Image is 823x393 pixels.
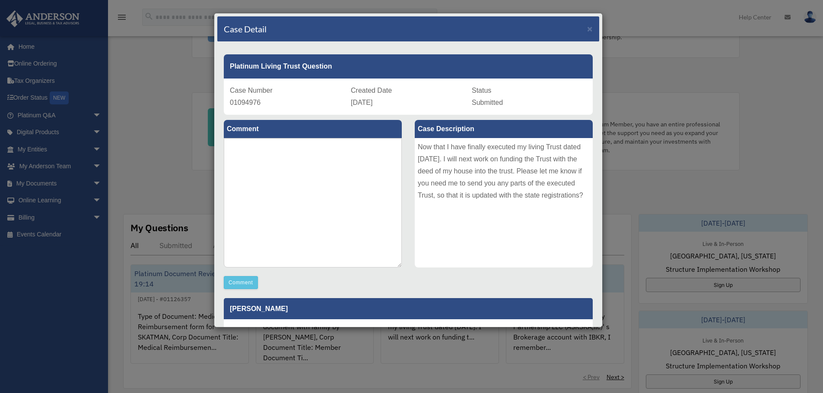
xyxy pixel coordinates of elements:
[230,99,261,106] span: 01094976
[224,54,593,79] div: Platinum Living Trust Question
[224,23,267,35] h4: Case Detail
[587,24,593,34] span: ×
[224,276,258,289] button: Comment
[472,99,503,106] span: Submitted
[351,99,372,106] span: [DATE]
[415,138,593,267] div: Now that I have finally executed my living Trust dated [DATE]. I will next work on funding the Tr...
[224,120,402,138] label: Comment
[472,87,491,94] span: Status
[224,298,593,319] p: [PERSON_NAME]
[230,87,273,94] span: Case Number
[351,87,392,94] span: Created Date
[587,24,593,33] button: Close
[415,120,593,138] label: Case Description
